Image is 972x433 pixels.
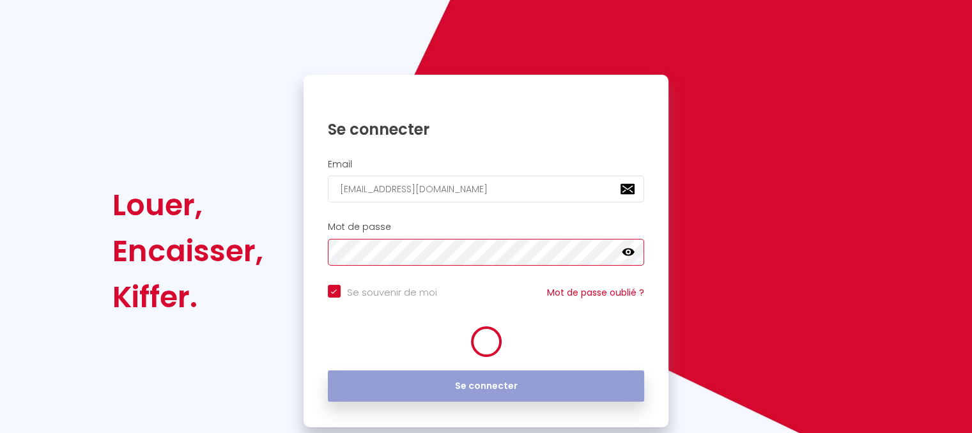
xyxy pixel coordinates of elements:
h2: Email [328,159,645,170]
div: Encaisser, [112,228,263,274]
input: Ton Email [328,176,645,202]
button: Ouvrir le widget de chat LiveChat [10,5,49,43]
h2: Mot de passe [328,222,645,232]
button: Se connecter [328,370,645,402]
h1: Se connecter [328,119,645,139]
div: Louer, [112,182,263,228]
a: Mot de passe oublié ? [547,286,644,299]
div: Kiffer. [112,274,263,320]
